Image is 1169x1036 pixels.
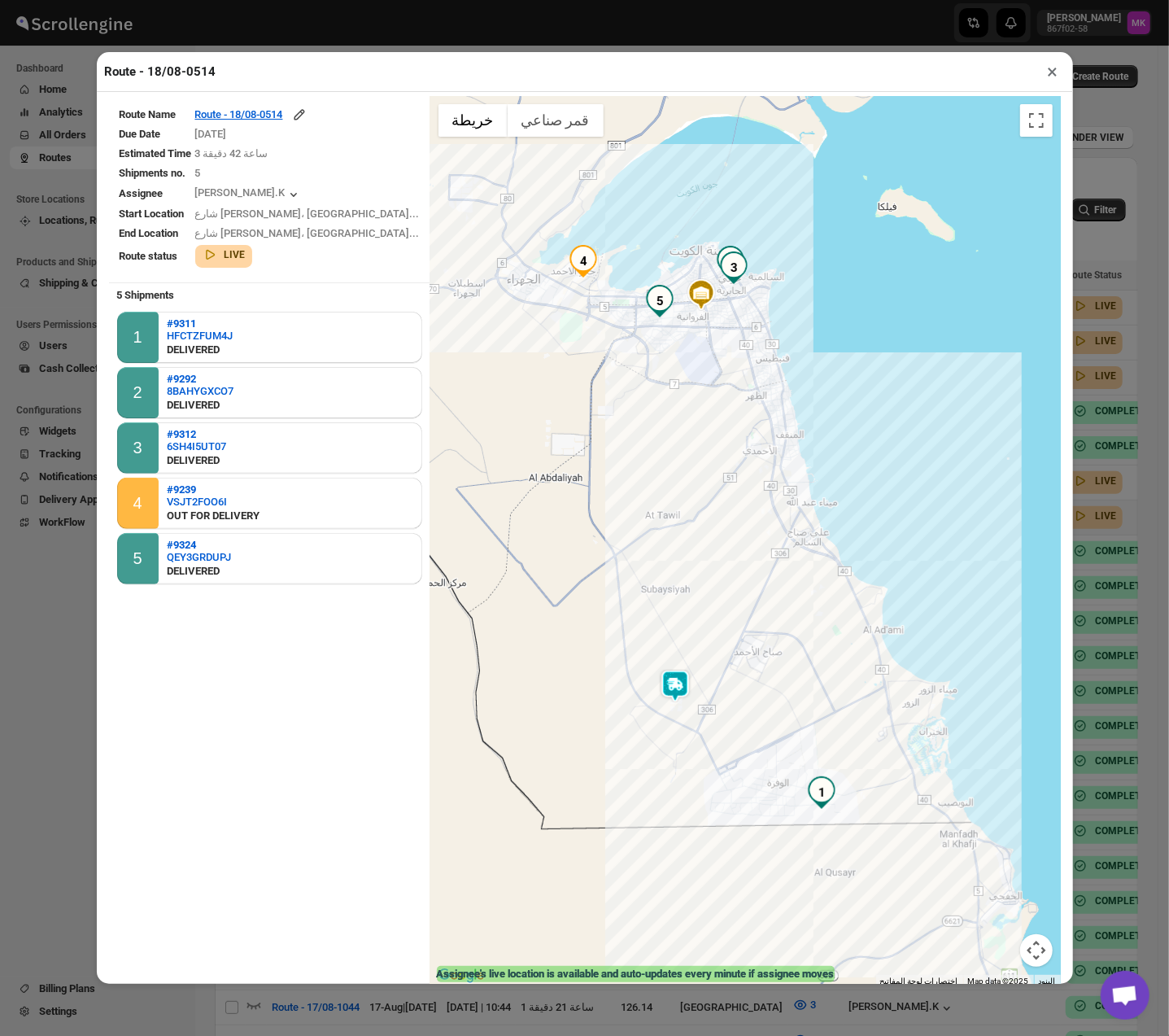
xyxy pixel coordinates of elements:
[167,539,196,551] b: #9324
[167,508,260,524] div: OUT FOR DELIVERY
[133,439,142,457] div: 3
[120,167,186,179] span: Shipments no.
[167,397,233,413] div: DELIVERED
[1039,977,1056,986] a: البنود
[202,247,246,263] button: LIVE
[133,549,142,568] div: 5
[167,428,196,440] b: #9312
[167,317,233,330] button: #9311
[120,108,177,120] span: Route Name
[167,483,260,496] button: #9239
[109,281,183,309] b: 5 Shipments
[120,147,192,160] span: Estimated Time
[120,187,164,199] span: Assignee
[167,539,231,551] button: #9324
[167,563,231,579] div: DELIVERED
[880,976,958,987] button: اختصارات لوحة المفاتيح
[120,227,179,239] span: End Location
[434,965,488,986] img: Google
[225,249,246,260] b: LIVE
[167,483,196,496] b: #9239
[567,245,600,278] div: 4
[438,104,508,137] button: عرض خريطة الشارع
[167,551,231,563] button: QEY3GRDUPJ
[133,494,142,513] div: 4
[968,977,1029,986] span: Map data ©2025
[718,251,750,284] div: 3
[195,107,308,123] button: Route - 18/08-0514
[195,128,227,140] span: [DATE]
[167,373,196,385] b: #9292
[1020,934,1053,967] button: عناصر التحكّم بطريقة عرض الخريطة
[508,104,604,137] button: عرض صور القمر الصناعي
[167,317,196,330] b: #9311
[195,186,302,203] button: [PERSON_NAME].K
[167,440,226,452] button: 6SH4I5UT07
[805,776,838,809] div: 1
[167,385,233,397] button: 8BAHYGXCO7
[120,128,161,140] span: Due Date
[105,63,216,80] h2: Route - 18/08-0514
[120,250,178,262] span: Route status
[167,342,233,358] div: DELIVERED
[167,428,226,440] button: #9312
[195,206,420,222] div: شارع [PERSON_NAME]، [GEOGRAPHIC_DATA]...
[195,225,420,242] div: شارع [PERSON_NAME]، [GEOGRAPHIC_DATA]...
[167,452,226,469] div: DELIVERED
[1041,60,1065,83] button: ×
[133,328,142,347] div: 1
[167,373,233,385] button: #9292
[167,496,260,508] button: VSJT2FOO6I
[195,167,201,179] span: 5
[437,966,835,982] label: Assignee's live location is available and auto-updates every minute if assignee moves
[167,330,233,342] button: HFCTZFUM4J
[133,383,142,402] div: 2
[643,285,676,317] div: 5
[1020,104,1053,137] button: تبديل إلى العرض ملء الشاشة
[1101,971,1149,1020] a: دردشة مفتوحة
[195,147,268,160] span: 3 ساعة 42 دقيقة
[434,965,488,986] a: ‏فتح هذه المنطقة في "خرائط Google" (يؤدي ذلك إلى فتح نافذة جديدة)
[714,246,747,278] div: 2
[120,208,185,220] span: Start Location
